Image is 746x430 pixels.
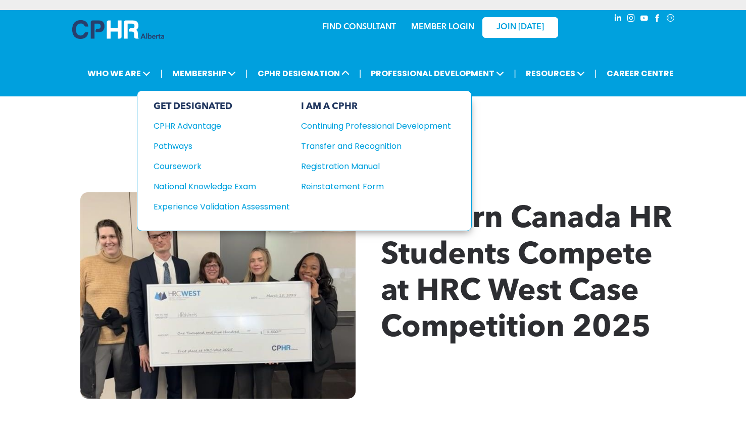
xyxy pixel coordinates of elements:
span: Western Canada HR Students Compete at HRC West Case Competition 2025 [381,204,672,344]
a: facebook [652,13,663,26]
a: Transfer and Recognition [301,140,451,152]
li: | [245,63,248,84]
div: Reinstatement Form [301,180,436,193]
span: MEMBERSHIP [169,64,239,83]
a: youtube [639,13,650,26]
div: Continuing Professional Development [301,120,436,132]
span: CPHR DESIGNATION [255,64,353,83]
a: Continuing Professional Development [301,120,451,132]
div: Experience Validation Assessment [154,200,276,213]
span: JOIN [DATE] [496,23,544,32]
a: CPHR Advantage [154,120,290,132]
div: Transfer and Recognition [301,140,436,152]
a: Pathways [154,140,290,152]
a: Coursework [154,160,290,173]
a: Registration Manual [301,160,451,173]
li: | [594,63,597,84]
span: WHO WE ARE [84,64,154,83]
a: JOIN [DATE] [482,17,558,38]
img: A blue and white logo for cp alberta [72,20,164,39]
a: MEMBER LOGIN [411,23,474,31]
a: FIND CONSULTANT [322,23,396,31]
a: Social network [665,13,676,26]
div: GET DESIGNATED [154,101,290,112]
div: National Knowledge Exam [154,180,276,193]
div: Coursework [154,160,276,173]
a: linkedin [613,13,624,26]
a: Experience Validation Assessment [154,200,290,213]
a: instagram [626,13,637,26]
li: | [514,63,516,84]
a: CAREER CENTRE [604,64,677,83]
li: | [359,63,362,84]
li: | [160,63,163,84]
span: RESOURCES [523,64,588,83]
span: PROFESSIONAL DEVELOPMENT [368,64,507,83]
a: National Knowledge Exam [154,180,290,193]
div: Registration Manual [301,160,436,173]
div: Pathways [154,140,276,152]
a: Reinstatement Form [301,180,451,193]
div: CPHR Advantage [154,120,276,132]
div: I AM A CPHR [301,101,451,112]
